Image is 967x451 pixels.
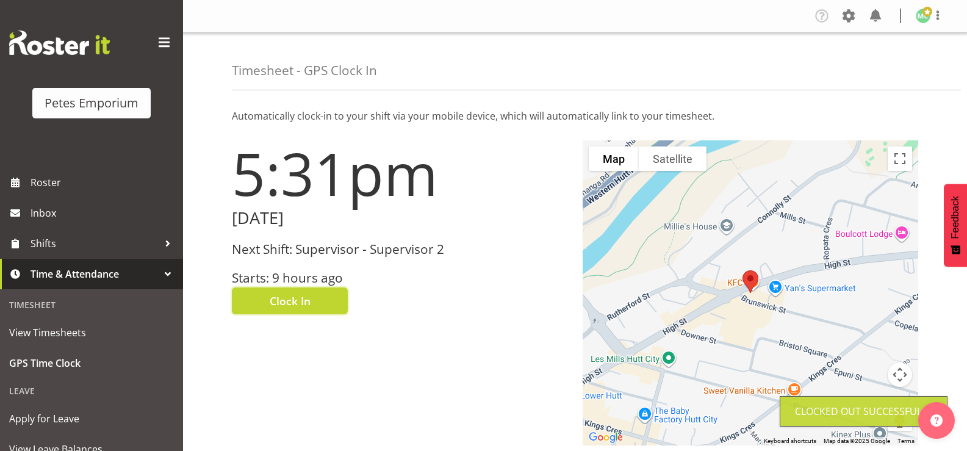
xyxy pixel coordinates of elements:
[9,410,174,428] span: Apply for Leave
[639,146,706,171] button: Show satellite imagery
[9,31,110,55] img: Rosterit website logo
[3,348,180,378] a: GPS Time Clock
[232,209,568,228] h2: [DATE]
[3,403,180,434] a: Apply for Leave
[888,146,912,171] button: Toggle fullscreen view
[586,430,626,446] a: Open this area in Google Maps (opens a new window)
[3,292,180,317] div: Timesheet
[232,242,568,256] h3: Next Shift: Supervisor - Supervisor 2
[9,354,174,372] span: GPS Time Clock
[31,173,177,192] span: Roster
[3,378,180,403] div: Leave
[950,196,961,239] span: Feedback
[31,265,159,283] span: Time & Attendance
[897,438,915,444] a: Terms (opens in new tab)
[795,404,932,419] div: Clocked out Successfully
[764,437,816,446] button: Keyboard shortcuts
[930,414,943,427] img: help-xxl-2.png
[9,323,174,342] span: View Timesheets
[824,438,890,444] span: Map data ©2025 Google
[232,271,568,285] h3: Starts: 9 hours ago
[232,287,348,314] button: Clock In
[232,109,918,123] p: Automatically clock-in to your shift via your mobile device, which will automatically link to you...
[3,317,180,348] a: View Timesheets
[232,140,568,206] h1: 5:31pm
[31,204,177,222] span: Inbox
[270,293,311,309] span: Clock In
[31,234,159,253] span: Shifts
[45,94,138,112] div: Petes Emporium
[232,63,377,78] h4: Timesheet - GPS Clock In
[944,184,967,267] button: Feedback - Show survey
[888,363,912,387] button: Map camera controls
[589,146,639,171] button: Show street map
[586,430,626,446] img: Google
[916,9,930,23] img: melissa-cowen2635.jpg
